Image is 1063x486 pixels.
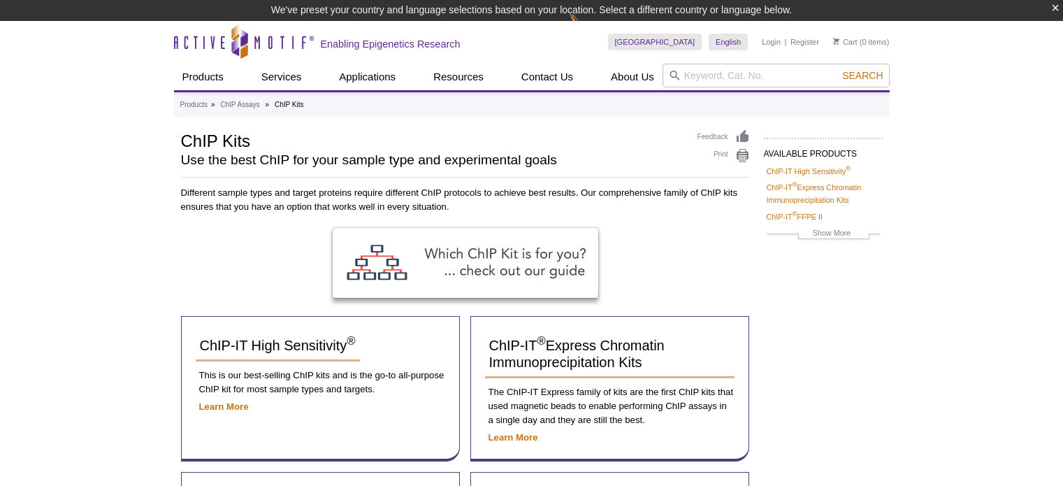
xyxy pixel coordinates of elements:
h2: AVAILABLE PRODUCTS [764,138,883,163]
a: Login [762,37,781,47]
a: Contact Us [513,64,581,90]
a: Products [180,99,208,111]
a: Cart [833,37,858,47]
a: ChIP-IT®Express Chromatin Immunoprecipitation Kits [767,181,880,206]
li: ChIP Kits [275,101,304,108]
p: The ChIP-IT Express family of kits are the first ChIP kits that used magnetic beads to enable per... [485,385,735,427]
li: » [211,101,215,108]
a: Services [253,64,310,90]
sup: ® [537,335,545,348]
h2: Enabling Epigenetics Research [321,38,461,50]
input: Keyword, Cat. No. [663,64,890,87]
img: Your Cart [833,38,839,45]
a: About Us [602,64,663,90]
a: ChIP-IT®FFPE II [767,210,823,223]
a: [GEOGRAPHIC_DATA] [608,34,702,50]
button: Search [838,69,887,82]
li: | [785,34,787,50]
sup: ® [793,182,797,189]
a: Products [174,64,232,90]
a: Print [697,148,750,164]
h2: Use the best ChIP for your sample type and experimental goals [181,154,684,166]
a: Feedback [697,129,750,145]
img: ChIP Kit Selection Guide [333,228,598,298]
p: This is our best-selling ChIP kits and is the go-to all-purpose ChIP kit for most sample types an... [196,369,445,396]
sup: ® [846,165,851,172]
h1: ChIP Kits [181,129,684,150]
a: ChIP-IT High Sensitivity® [196,331,360,362]
p: Different sample types and target proteins require different ChIP protocols to achieve best resul... [181,186,750,214]
sup: ® [347,335,355,348]
a: Applications [331,64,404,90]
a: Resources [425,64,492,90]
a: Register [790,37,819,47]
a: ChIP-IT High Sensitivity® [767,165,851,178]
a: ChIP Assays [220,99,260,111]
li: (0 items) [833,34,890,50]
a: Show More [767,227,880,243]
a: English [709,34,748,50]
a: ChIP-IT®Express Chromatin Immunoprecipitation Kits [485,331,735,378]
sup: ® [793,210,797,217]
li: » [266,101,270,108]
a: Learn More [199,401,249,412]
img: Change Here [569,10,606,43]
span: ChIP-IT High Sensitivity [200,338,356,353]
a: Learn More [489,432,538,443]
span: Search [842,70,883,81]
span: ChIP-IT Express Chromatin Immunoprecipitation Kits [489,338,665,370]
